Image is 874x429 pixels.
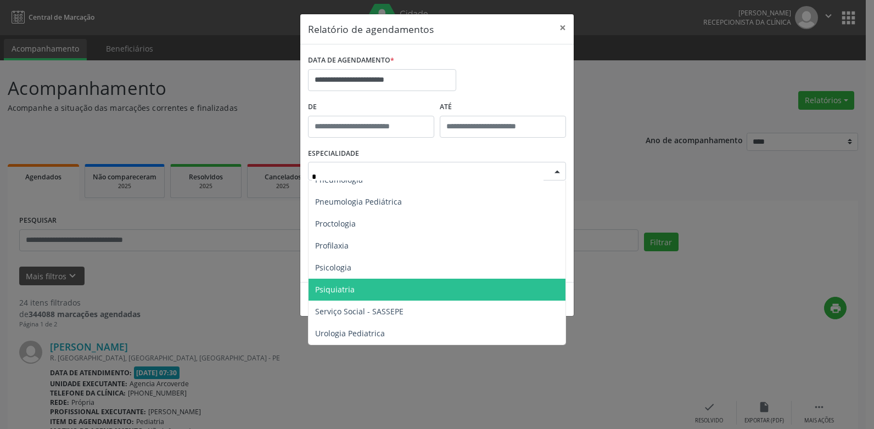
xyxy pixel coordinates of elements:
[308,52,394,69] label: DATA DE AGENDAMENTO
[315,196,402,207] span: Pneumologia Pediátrica
[308,145,359,162] label: ESPECIALIDADE
[308,22,434,36] h5: Relatório de agendamentos
[315,328,385,338] span: Urologia Pediatrica
[308,99,434,116] label: De
[315,262,351,273] span: Psicologia
[315,306,404,317] span: Serviço Social - SASSEPE
[315,240,349,251] span: Profilaxia
[315,284,355,295] span: Psiquiatria
[315,218,356,229] span: Proctologia
[552,14,574,41] button: Close
[440,99,566,116] label: ATÉ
